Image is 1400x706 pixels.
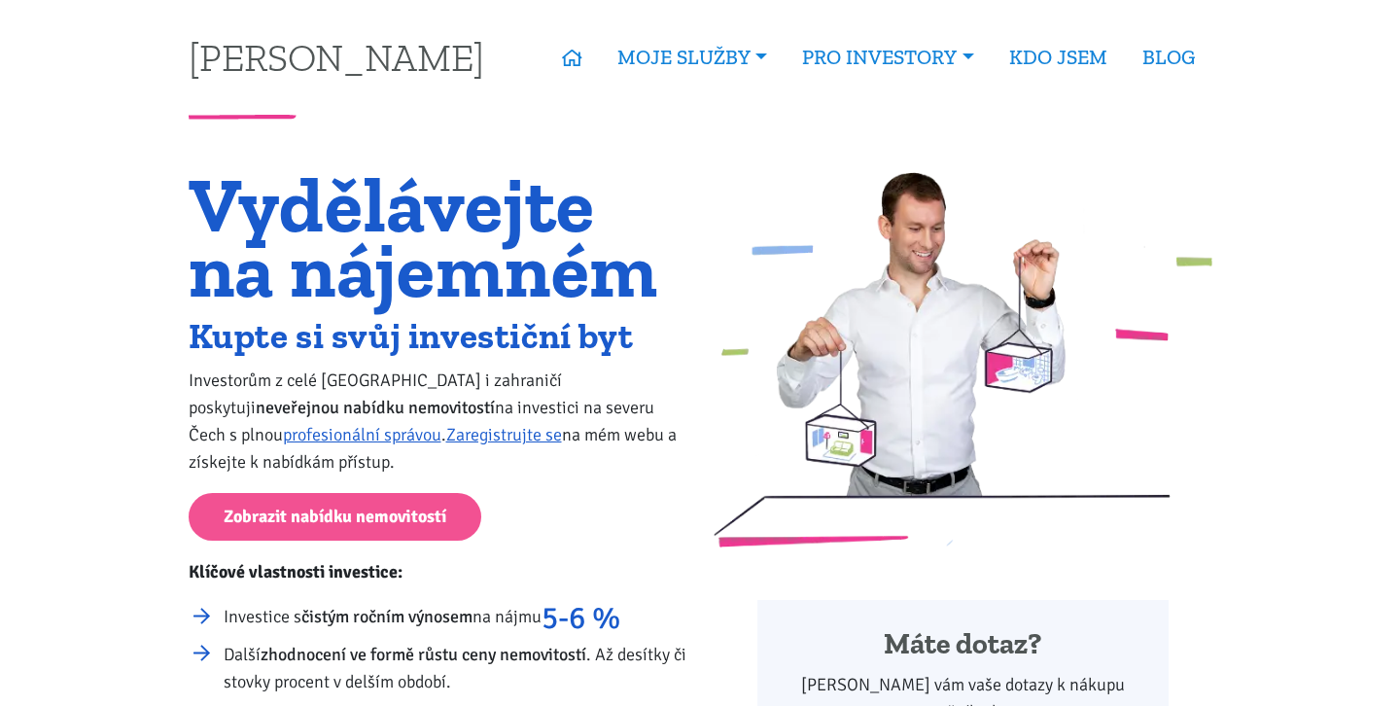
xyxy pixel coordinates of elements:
h4: Máte dotaz? [784,626,1142,663]
strong: čistým ročním výnosem [301,606,472,627]
a: KDO JSEM [992,35,1125,80]
a: PRO INVESTORY [785,35,991,80]
a: Zaregistrujte se [446,424,562,445]
strong: neveřejnou nabídku nemovitostí [256,397,495,418]
a: profesionální správou [283,424,441,445]
a: Zobrazit nabídku nemovitostí [189,493,481,541]
strong: zhodnocení ve formě růstu ceny nemovitostí [261,644,586,665]
li: Další . Až desítky či stovky procent v delším období. [224,641,687,695]
li: Investice s na nájmu [224,603,687,632]
a: MOJE SLUŽBY [600,35,785,80]
a: [PERSON_NAME] [189,38,484,76]
strong: 5-6 % [542,599,620,637]
h1: Vydělávejte na nájemném [189,172,687,302]
p: Investorům z celé [GEOGRAPHIC_DATA] i zahraničí poskytuji na investici na severu Čech s plnou . n... [189,367,687,476]
a: BLOG [1125,35,1212,80]
p: Klíčové vlastnosti investice: [189,558,687,585]
h2: Kupte si svůj investiční byt [189,320,687,352]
